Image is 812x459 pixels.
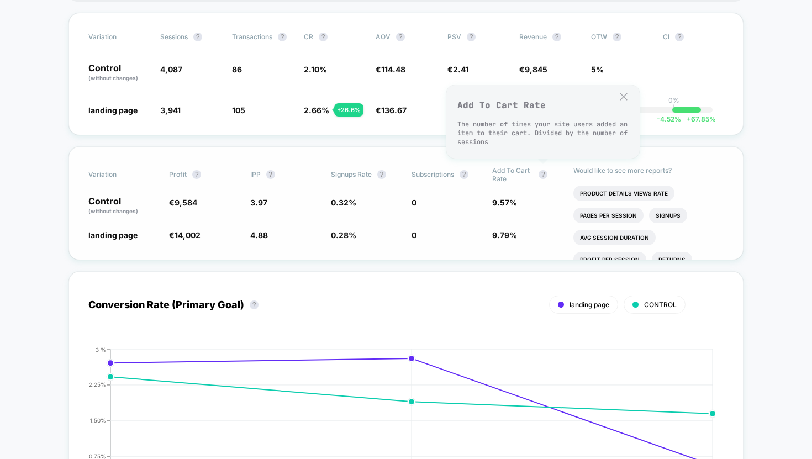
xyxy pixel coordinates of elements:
[570,300,609,309] span: landing page
[331,230,356,240] span: 0.28 %
[649,208,687,223] li: Signups
[539,170,547,179] button: ?
[169,198,197,207] span: €
[492,230,517,240] span: 9.79 %
[90,417,106,424] tspan: 1.50%
[232,33,272,41] span: Transactions
[175,230,201,240] span: 14,002
[613,33,621,41] button: ?
[381,65,405,74] span: 114.48
[460,170,468,179] button: ?
[573,230,656,245] li: Avg Session Duration
[88,33,149,41] span: Variation
[160,65,182,74] span: 4,087
[278,33,287,41] button: ?
[250,170,261,178] span: IPP
[573,166,724,175] p: Would like to see more reports?
[552,33,561,41] button: ?
[250,198,267,207] span: 3.97
[160,33,188,41] span: Sessions
[573,208,644,223] li: Pages Per Session
[525,65,547,74] span: 9,845
[673,104,675,113] p: |
[319,33,328,41] button: ?
[88,230,138,240] span: landing page
[89,381,106,388] tspan: 2.25%
[412,170,454,178] span: Subscriptions
[412,230,416,240] span: 0
[88,166,149,183] span: Variation
[193,33,202,41] button: ?
[96,346,106,352] tspan: 3 %
[675,33,684,41] button: ?
[663,33,724,41] span: CI
[591,33,652,41] span: OTW
[447,33,461,41] span: PSV
[160,105,181,115] span: 3,941
[266,170,275,179] button: ?
[331,170,372,178] span: Signups Rate
[304,33,313,41] span: CR
[668,96,679,104] p: 0%
[681,115,716,123] span: 67.85 %
[396,33,405,41] button: ?
[457,99,629,111] p: Add To Cart Rate
[169,230,201,240] span: €
[88,197,158,215] p: Control
[591,65,604,74] span: 5%
[644,300,677,309] span: CONTROL
[304,105,329,115] span: 2.66 %
[519,65,547,74] span: €
[663,66,724,82] span: ---
[657,115,681,123] span: -4.52 %
[519,33,547,41] span: Revenue
[169,170,187,178] span: Profit
[467,33,476,41] button: ?
[492,166,533,183] span: Add To Cart Rate
[334,103,363,117] div: + 26.6 %
[377,170,386,179] button: ?
[232,65,242,74] span: 86
[492,198,517,207] span: 9.57 %
[412,198,416,207] span: 0
[376,33,391,41] span: AOV
[88,208,138,214] span: (without changes)
[192,170,201,179] button: ?
[376,65,405,74] span: €
[687,115,691,123] span: +
[250,300,259,309] button: ?
[652,252,692,267] li: Returns
[453,65,468,74] span: 2.41
[457,120,629,146] p: The number of times your site users added an item to their cart. Divided by the number of sessions
[88,64,149,82] p: Control
[447,65,468,74] span: €
[376,105,407,115] span: €
[331,198,356,207] span: 0.32 %
[304,65,327,74] span: 2.10 %
[573,186,674,201] li: Product Details Views Rate
[88,105,138,115] span: landing page
[573,252,646,267] li: Profit Per Session
[232,105,245,115] span: 105
[88,75,138,81] span: (without changes)
[381,105,407,115] span: 136.67
[250,230,268,240] span: 4.88
[175,198,197,207] span: 9,584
